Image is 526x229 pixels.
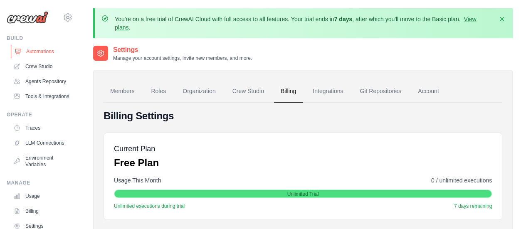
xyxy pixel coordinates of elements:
[10,136,73,150] a: LLM Connections
[10,121,73,135] a: Traces
[10,75,73,88] a: Agents Repository
[113,55,252,62] p: Manage your account settings, invite new members, and more.
[306,80,350,103] a: Integrations
[114,176,161,185] span: Usage This Month
[104,80,141,103] a: Members
[10,204,73,218] a: Billing
[10,190,73,203] a: Usage
[114,156,159,170] p: Free Plan
[431,176,492,185] span: 0 / unlimited executions
[104,109,502,123] h4: Billing Settings
[11,45,74,58] a: Automations
[144,80,173,103] a: Roles
[10,60,73,73] a: Crew Studio
[10,151,73,171] a: Environment Variables
[113,45,252,55] h2: Settings
[176,80,222,103] a: Organization
[115,15,493,32] p: You're on a free trial of CrewAI Cloud with full access to all features. Your trial ends in , aft...
[353,80,408,103] a: Git Repositories
[274,80,303,103] a: Billing
[7,111,73,118] div: Operate
[7,180,73,186] div: Manage
[114,143,159,155] h5: Current Plan
[10,90,73,103] a: Tools & Integrations
[226,80,271,103] a: Crew Studio
[7,35,73,42] div: Build
[454,203,492,209] span: 7 days remaining
[411,80,446,103] a: Account
[7,11,48,24] img: Logo
[334,16,352,22] strong: 7 days
[114,203,185,209] span: Unlimited executions during trial
[287,191,319,197] span: Unlimited Trial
